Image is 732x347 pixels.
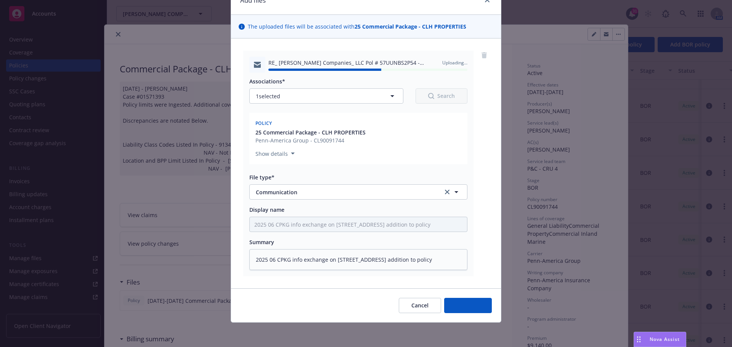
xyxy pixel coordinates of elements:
div: Drag to move [634,332,644,347]
button: Cancel [399,298,441,313]
button: Add files [444,298,492,313]
button: Nova Assist [634,332,686,347]
span: Cancel [411,302,429,309]
span: Add files [457,302,479,309]
span: Nova Assist [650,336,680,342]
